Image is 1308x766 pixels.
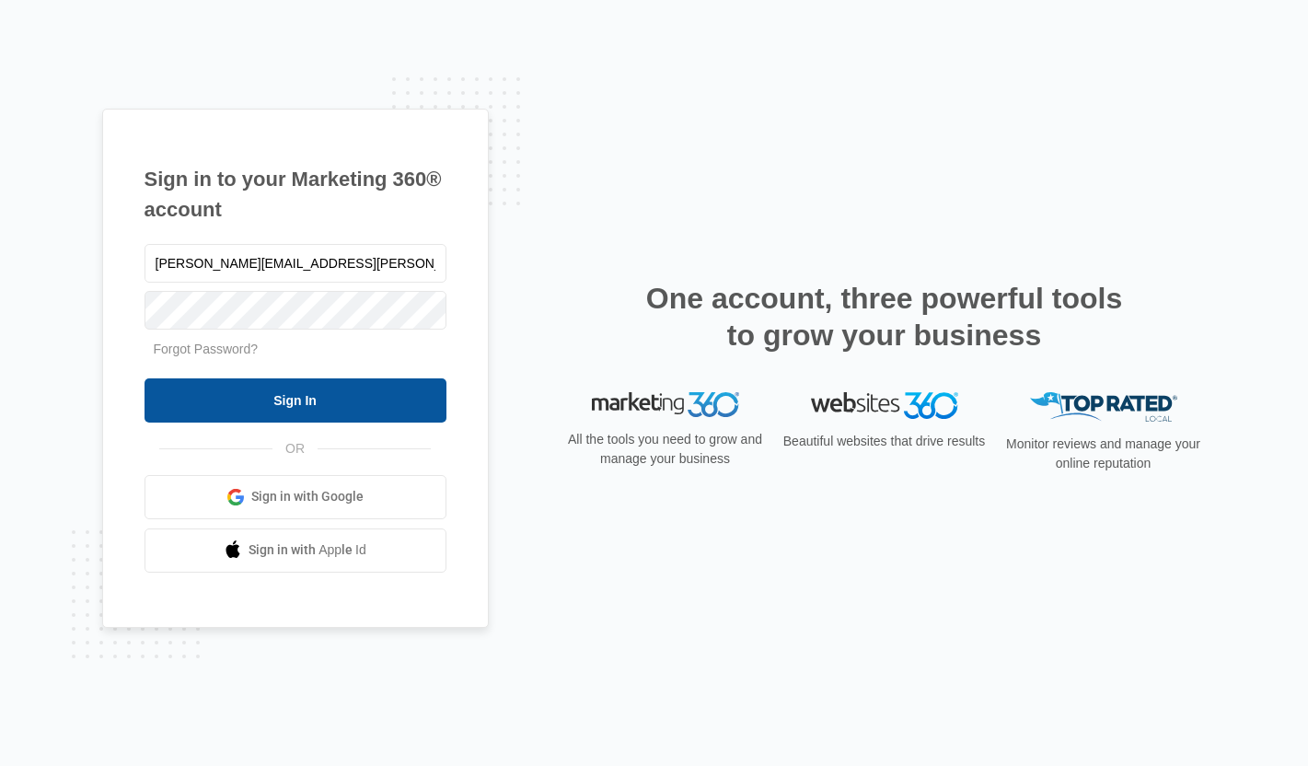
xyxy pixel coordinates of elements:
span: Sign in with Apple Id [249,540,366,560]
h2: One account, three powerful tools to grow your business [641,280,1129,354]
input: Sign In [145,378,446,423]
a: Forgot Password? [154,342,259,356]
img: Websites 360 [811,392,958,419]
a: Sign in with Google [145,475,446,519]
span: Sign in with Google [251,487,364,506]
p: Monitor reviews and manage your online reputation [1001,435,1207,473]
img: Marketing 360 [592,392,739,418]
span: OR [272,439,318,458]
p: Beautiful websites that drive results [781,432,988,451]
h1: Sign in to your Marketing 360® account [145,164,446,225]
input: Email [145,244,446,283]
a: Sign in with Apple Id [145,528,446,573]
p: All the tools you need to grow and manage your business [562,430,769,469]
img: Top Rated Local [1030,392,1177,423]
